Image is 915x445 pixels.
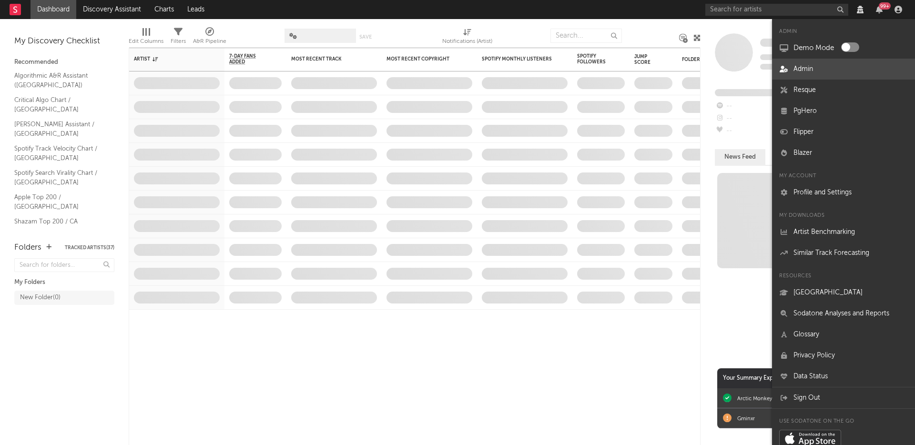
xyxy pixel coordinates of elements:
[20,292,61,303] div: New Folder ( 0 )
[65,245,114,250] button: Tracked Artists(37)
[772,222,915,243] a: Artist Benchmarking
[772,271,915,282] div: Resources
[717,368,860,388] div: Your Summary Exports
[193,24,226,51] div: A&R Pipeline
[772,210,915,222] div: My Downloads
[14,291,114,305] a: New Folder(0)
[879,2,891,10] div: 99 +
[772,121,915,142] a: Flipper
[129,24,163,51] div: Edit Columns
[737,395,774,402] div: Arctic Monkeys
[772,26,915,38] div: Admin
[772,416,915,427] div: Use Sodatone on the go
[634,54,658,65] div: Jump Score
[760,64,845,70] span: 0 fans last week
[772,243,915,263] a: Similar Track Forecasting
[550,29,622,43] input: Search...
[14,71,105,90] a: Algorithmic A&R Assistant ([GEOGRAPHIC_DATA])
[715,100,778,112] div: --
[442,36,492,47] div: Notifications (Artist)
[876,6,883,13] button: 99+
[14,57,114,68] div: Recommended
[14,216,105,227] a: Shazam Top 200 / CA
[482,56,553,62] div: Spotify Monthly Listeners
[171,36,186,47] div: Filters
[171,24,186,51] div: Filters
[715,112,778,125] div: --
[291,56,363,62] div: Most Recent Track
[760,39,803,47] span: Some Artist
[715,149,765,165] button: News Feed
[14,258,114,272] input: Search for folders...
[129,36,163,47] div: Edit Columns
[760,54,817,60] span: Tracking Since: [DATE]
[772,182,915,203] a: Profile and Settings
[760,38,803,48] a: Some Artist
[772,324,915,345] a: Glossary
[14,242,41,253] div: Folders
[14,277,114,288] div: My Folders
[772,387,915,408] a: Sign Out
[772,101,915,121] a: PgHero
[705,4,848,16] input: Search for artists
[134,56,205,62] div: Artist
[772,59,915,80] a: Admin
[14,143,105,163] a: Spotify Track Velocity Chart / [GEOGRAPHIC_DATA]
[577,53,610,65] div: Spotify Followers
[772,142,915,163] a: Blazer
[793,42,834,54] label: Demo Mode
[229,53,267,65] span: 7-Day Fans Added
[765,149,802,165] button: Notes
[386,56,458,62] div: Most Recent Copyright
[737,415,755,422] div: Gminxr
[682,57,753,62] div: Folders
[715,125,778,137] div: --
[14,36,114,47] div: My Discovery Checklist
[14,168,105,187] a: Spotify Search Virality Chart / [GEOGRAPHIC_DATA]
[359,34,372,40] button: Save
[772,345,915,366] a: Privacy Policy
[772,282,915,303] a: [GEOGRAPHIC_DATA]
[442,24,492,51] div: Notifications (Artist)
[772,171,915,182] div: My Account
[772,303,915,324] a: Sodatone Analyses and Reports
[14,119,105,139] a: [PERSON_NAME] Assistant / [GEOGRAPHIC_DATA]
[772,366,915,387] a: Data Status
[14,95,105,114] a: Critical Algo Chart / [GEOGRAPHIC_DATA]
[14,192,105,212] a: Apple Top 200 / [GEOGRAPHIC_DATA]
[772,80,915,101] a: Resque
[193,36,226,47] div: A&R Pipeline
[715,89,793,96] span: Fans Added by Platform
